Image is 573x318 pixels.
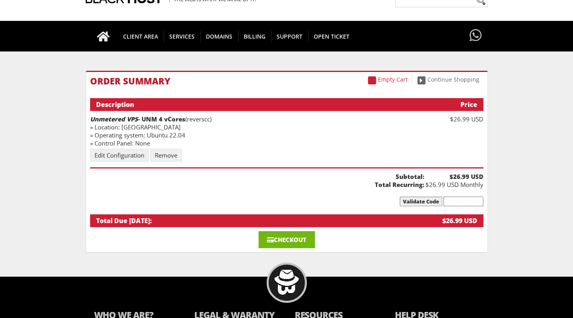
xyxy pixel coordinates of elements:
div: Price [420,100,477,109]
b: Subtotal: [90,172,424,181]
span: Billing [238,31,271,42]
div: (reverscc) » Location: [GEOGRAPHIC_DATA] » Operating system: Ubuntu 22.04 » Control Panel: None [90,115,424,147]
span: CLIENT AREA [117,31,164,42]
a: SERVICES [164,21,201,51]
a: Edit Configuration [90,149,149,162]
b: Total Recurring: [90,181,424,189]
span: Open Ticket [308,31,355,42]
b: $26.99 USD [424,172,483,181]
a: Support [271,21,308,51]
a: Continue Shopping [413,75,483,84]
a: Remove [150,149,182,162]
input: Validate Code [400,197,442,206]
a: Go to homepage [89,21,118,51]
span: Support [271,31,308,42]
span: SERVICES [164,31,201,42]
div: Description [96,100,420,109]
span: Domains [200,31,238,42]
a: Domains [200,21,238,51]
em: Unmetered VPS [90,115,138,123]
img: BlackHOST mascont, Blacky. [274,269,299,295]
div: $26.99 USD [424,115,483,123]
a: CLIENT AREA [117,21,164,51]
a: Billing [238,21,271,51]
a: Empty Cart [364,75,412,84]
h1: Order Summary [90,76,483,86]
strong: - UNM 4 vCores [90,115,185,123]
a: Have questions? [468,21,484,51]
div: $26.99 USD [420,216,477,225]
div: Total Due [DATE]: [96,216,420,225]
div: $26.99 USD Monthly [424,172,483,189]
a: Open Ticket [308,21,355,51]
a: Checkout [259,231,315,248]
